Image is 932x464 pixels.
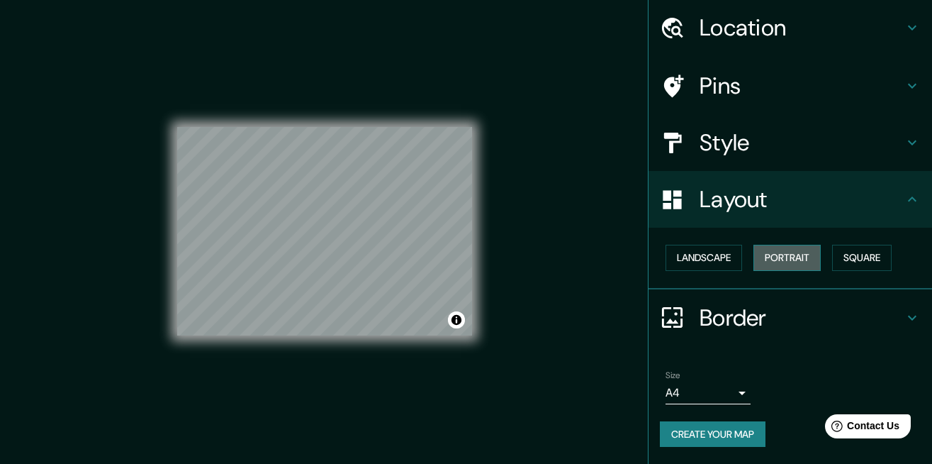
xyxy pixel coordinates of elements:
[649,289,932,346] div: Border
[649,57,932,114] div: Pins
[660,421,765,448] button: Create your map
[700,128,904,157] h4: Style
[649,114,932,171] div: Style
[177,127,472,336] canvas: Map
[806,409,916,448] iframe: Help widget launcher
[753,245,821,271] button: Portrait
[700,72,904,100] h4: Pins
[666,369,680,381] label: Size
[700,304,904,332] h4: Border
[666,245,742,271] button: Landscape
[832,245,892,271] button: Square
[448,311,465,328] button: Toggle attribution
[700,13,904,42] h4: Location
[649,171,932,228] div: Layout
[700,185,904,214] h4: Layout
[666,382,751,404] div: A4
